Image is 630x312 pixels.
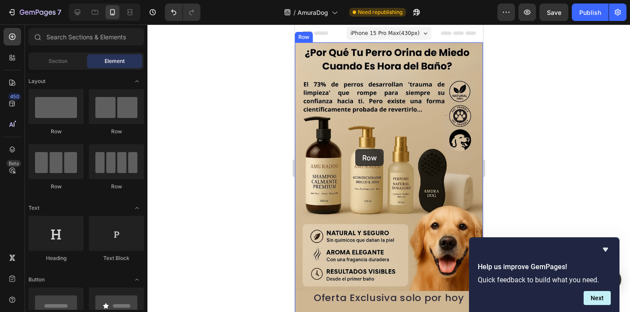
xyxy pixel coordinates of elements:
[28,254,84,262] div: Heading
[297,8,328,17] span: AmuraDog
[130,201,144,215] span: Toggle open
[547,9,561,16] span: Save
[49,57,67,65] span: Section
[7,160,21,167] div: Beta
[600,244,611,255] button: Hide survey
[358,8,402,16] span: Need republishing
[579,8,601,17] div: Publish
[57,7,61,17] p: 7
[478,276,611,284] p: Quick feedback to build what you need.
[89,254,144,262] div: Text Block
[89,128,144,135] div: Row
[478,244,611,305] div: Help us improve GemPages!
[3,3,65,21] button: 7
[28,204,39,212] span: Text
[28,28,144,45] input: Search Sections & Elements
[294,8,296,17] span: /
[105,57,125,65] span: Element
[539,3,568,21] button: Save
[295,24,483,312] iframe: Design area
[584,291,611,305] button: Next question
[572,3,609,21] button: Publish
[130,74,144,88] span: Toggle open
[28,77,45,85] span: Layout
[89,183,144,191] div: Row
[165,3,200,21] div: Undo/Redo
[28,183,84,191] div: Row
[8,93,21,100] div: 450
[28,128,84,135] div: Row
[130,273,144,287] span: Toggle open
[478,262,611,272] h2: Help us improve GemPages!
[28,276,45,284] span: Button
